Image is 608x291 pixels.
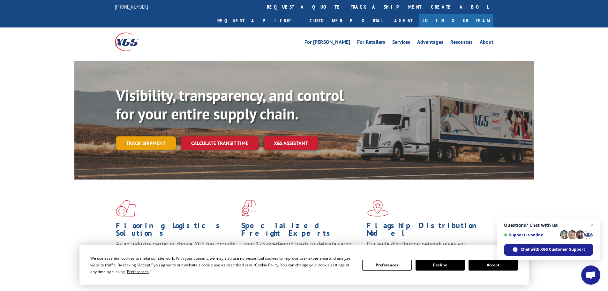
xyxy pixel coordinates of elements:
button: Preferences [362,260,411,271]
a: [PHONE_NUMBER] [115,4,148,10]
button: Decline [416,260,465,271]
a: Services [392,40,410,47]
h1: Specialized Freight Experts [241,222,362,240]
a: Resources [450,40,473,47]
b: Visibility, transparency, and control for your entire supply chain. [116,85,344,124]
a: XGS ASSISTANT [264,136,318,150]
h1: Flagship Distribution Model [367,222,487,240]
span: As an industry carrier of choice, XGS has brought innovation and dedication to flooring logistics... [116,240,236,263]
span: Support is online [504,233,558,237]
a: Request a pickup [213,14,305,27]
a: Advantages [417,40,443,47]
a: For [PERSON_NAME] [304,40,350,47]
a: Open chat [581,265,600,285]
a: Agent [388,14,419,27]
span: Our agile distribution network gives you nationwide inventory management on demand. [367,240,484,255]
span: Questions? Chat with us! [504,223,593,228]
a: Join Our Team [419,14,493,27]
button: Accept [469,260,518,271]
span: Chat with XGS Customer Support [504,244,593,256]
img: xgs-icon-total-supply-chain-intelligence-red [116,200,136,217]
a: For Retailers [357,40,385,47]
img: xgs-icon-flagship-distribution-model-red [367,200,389,217]
div: We use essential cookies to make our site work. With your consent, we may also use non-essential ... [90,255,355,275]
img: xgs-icon-focused-on-flooring-red [241,200,256,217]
a: About [480,40,493,47]
span: Chat with XGS Customer Support [521,247,585,252]
span: Cookie Policy [255,262,278,268]
div: Cookie Consent Prompt [79,245,529,285]
a: Customer Portal [305,14,388,27]
span: Preferences [127,269,149,274]
a: Calculate transit time [181,136,259,150]
h1: Flooring Logistics Solutions [116,222,236,240]
a: Track shipment [116,136,176,150]
p: From 123 overlength loads to delicate cargo, our experienced staff knows the best way to move you... [241,240,362,269]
